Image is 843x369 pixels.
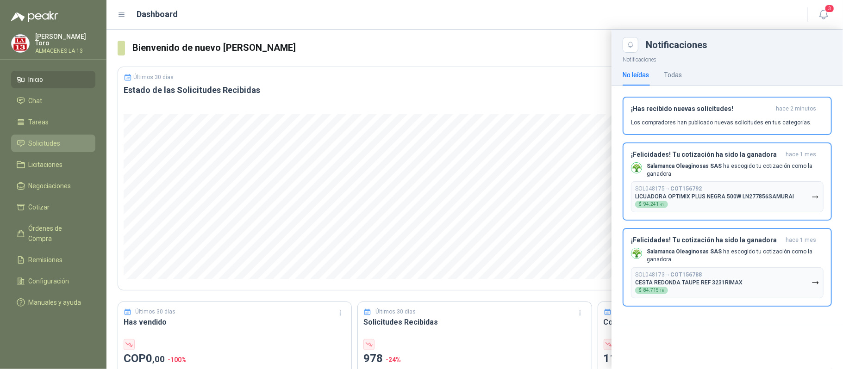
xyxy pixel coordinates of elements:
[11,272,95,290] a: Configuración
[29,74,44,85] span: Inicio
[786,151,816,159] span: hace 1 mes
[623,37,638,53] button: Close
[11,156,95,173] a: Licitaciones
[137,8,178,21] h1: Dashboard
[631,236,782,244] h3: ¡Felicidades! Tu cotización ha sido la ganadora
[11,198,95,216] a: Cotizar
[646,40,832,49] div: Notificaciones
[11,92,95,110] a: Chat
[631,248,642,258] img: Company Logo
[29,297,81,307] span: Manuales y ayuda
[635,201,668,208] div: $
[11,11,58,22] img: Logo peakr
[11,294,95,311] a: Manuales y ayuda
[815,6,832,23] button: 3
[11,71,95,88] a: Inicio
[824,4,835,13] span: 3
[11,177,95,195] a: Negociaciones
[670,271,702,278] b: COT156788
[659,203,664,207] span: ,41
[623,142,832,221] button: ¡Felicidades! Tu cotización ha sido la ganadorahace 1 mes Company LogoSalamanca Oleaginosas SAS h...
[29,96,43,106] span: Chat
[635,193,794,200] p: LICUADORA OPTIMIX PLUS NEGRA 500W LN277856SAMURAI
[664,70,682,80] div: Todas
[11,113,95,131] a: Tareas
[29,160,63,170] span: Licitaciones
[29,255,63,265] span: Remisiones
[631,267,824,298] button: SOL048173→COT156788CESTA REDONDA TAUPE REF 3231RIMAX$84.715,18
[623,70,649,80] div: No leídas
[643,288,664,293] span: 84.715
[647,248,722,255] b: Salamanca Oleaginosas SAS
[635,271,702,278] p: SOL048173 →
[635,279,743,286] p: CESTA REDONDA TAUPE REF 3231RIMAX
[635,287,668,294] div: $
[635,185,702,192] p: SOL048175 →
[631,163,642,173] img: Company Logo
[29,138,61,148] span: Solicitudes
[670,185,702,192] b: COT156792
[29,181,71,191] span: Negociaciones
[12,35,29,52] img: Company Logo
[623,97,832,135] button: ¡Has recibido nuevas solicitudes!hace 2 minutos Los compradores han publicado nuevas solicitudes ...
[11,251,95,269] a: Remisiones
[647,248,824,264] p: ha escogido tu cotización como la ganadora
[647,163,722,169] b: Salamanca Oleaginosas SAS
[776,105,816,113] span: hace 2 minutos
[631,151,782,159] h3: ¡Felicidades! Tu cotización ha sido la ganadora
[29,223,87,244] span: Órdenes de Compra
[35,48,95,54] p: ALMACENES LA 13
[623,228,832,307] button: ¡Felicidades! Tu cotización ha sido la ganadorahace 1 mes Company LogoSalamanca Oleaginosas SAS h...
[29,276,69,286] span: Configuración
[11,220,95,247] a: Órdenes de Compra
[786,236,816,244] span: hace 1 mes
[612,53,843,64] p: Notificaciones
[631,105,772,113] h3: ¡Has recibido nuevas solicitudes!
[659,289,664,293] span: ,18
[631,118,812,127] p: Los compradores han publicado nuevas solicitudes en tus categorías.
[29,202,50,212] span: Cotizar
[631,181,824,212] button: SOL048175→COT156792LICUADORA OPTIMIX PLUS NEGRA 500W LN277856SAMURAI$94.241,41
[647,162,824,178] p: ha escogido tu cotización como la ganadora
[29,117,49,127] span: Tareas
[35,33,95,46] p: [PERSON_NAME] Toro
[11,135,95,152] a: Solicitudes
[643,202,664,207] span: 94.241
